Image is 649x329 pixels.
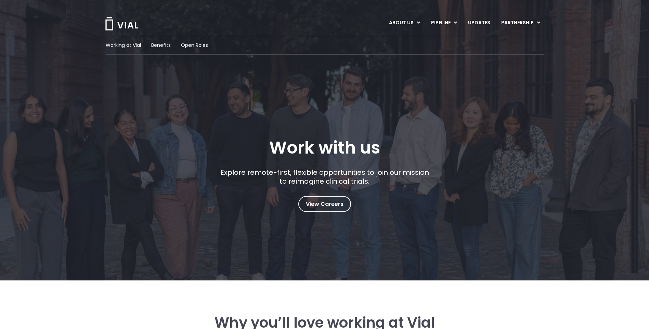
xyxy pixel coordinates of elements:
a: UPDATES [463,17,495,29]
a: View Careers [298,196,351,212]
span: View Careers [306,200,343,209]
a: Open Roles [181,42,208,49]
a: Working at Vial [106,42,141,49]
a: PARTNERSHIPMenu Toggle [496,17,546,29]
a: ABOUT USMenu Toggle [384,17,425,29]
p: Explore remote-first, flexible opportunities to join our mission to reimagine clinical trials. [218,168,431,186]
a: PIPELINEMenu Toggle [426,17,462,29]
h1: Work with us [269,138,380,158]
a: Benefits [151,42,171,49]
img: Vial Logo [105,17,139,30]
